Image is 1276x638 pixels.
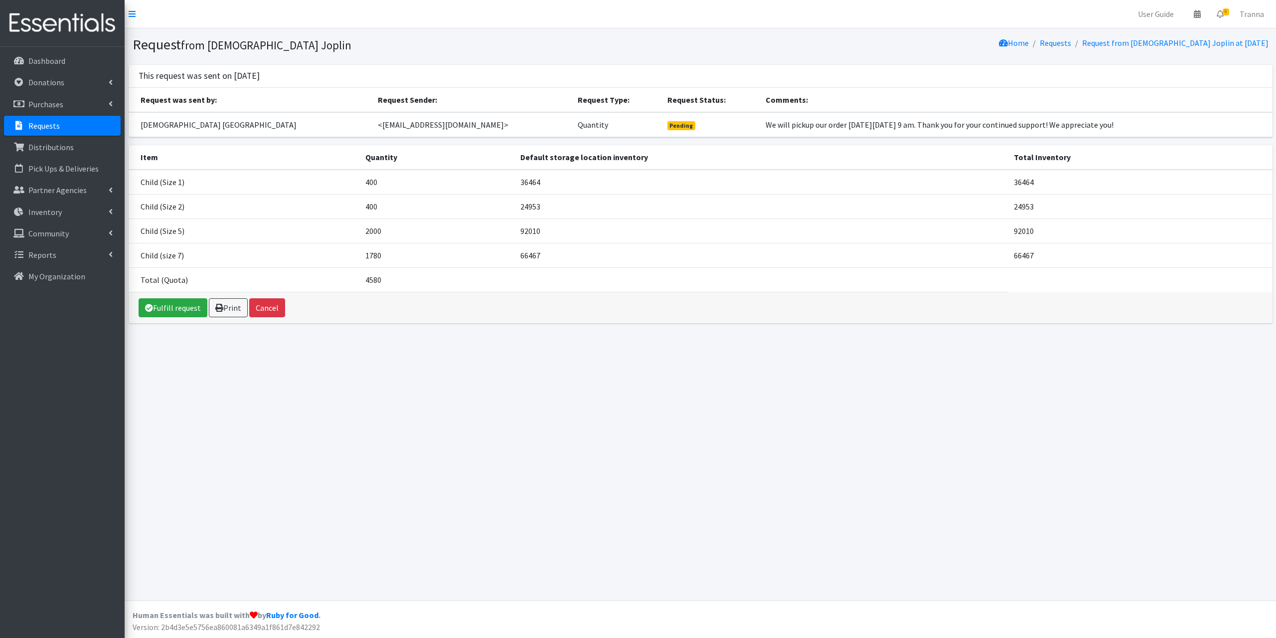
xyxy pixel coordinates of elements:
[4,159,121,179] a: Pick Ups & Deliveries
[133,622,320,632] span: Version: 2b4d3e5e5756ea860081a6349a1f861d7e842292
[4,116,121,136] a: Requests
[572,112,661,137] td: Quantity
[129,145,359,170] th: Item
[129,112,372,137] td: [DEMOGRAPHIC_DATA] [GEOGRAPHIC_DATA]
[4,266,121,286] a: My Organization
[28,207,62,217] p: Inventory
[1008,145,1272,170] th: Total Inventory
[359,145,514,170] th: Quantity
[129,218,359,243] td: Child (Size 5)
[4,223,121,243] a: Community
[359,194,514,218] td: 400
[1209,4,1232,24] a: 6
[514,243,1008,267] td: 66467
[28,77,64,87] p: Donations
[760,112,1272,137] td: We will pickup our order [DATE][DATE] 9 am. Thank you for your continued support! We appreciate you!
[514,194,1008,218] td: 24953
[28,185,87,195] p: Partner Agencies
[514,218,1008,243] td: 92010
[1008,218,1272,243] td: 92010
[4,137,121,157] a: Distributions
[359,267,514,292] td: 4580
[129,88,372,112] th: Request was sent by:
[28,56,65,66] p: Dashboard
[133,610,320,620] strong: Human Essentials was built with by .
[4,51,121,71] a: Dashboard
[4,245,121,265] a: Reports
[359,218,514,243] td: 2000
[139,71,260,81] h3: This request was sent on [DATE]
[28,142,74,152] p: Distributions
[129,194,359,218] td: Child (Size 2)
[514,170,1008,195] td: 36464
[129,267,359,292] td: Total (Quota)
[133,36,697,53] h1: Request
[667,121,696,130] span: Pending
[1008,243,1272,267] td: 66467
[1082,38,1269,48] a: Request from [DEMOGRAPHIC_DATA] Joplin at [DATE]
[359,243,514,267] td: 1780
[661,88,760,112] th: Request Status:
[28,99,63,109] p: Purchases
[372,88,572,112] th: Request Sender:
[572,88,661,112] th: Request Type:
[28,271,85,281] p: My Organization
[209,298,248,317] a: Print
[249,298,285,317] button: Cancel
[139,298,207,317] a: Fulfill request
[514,145,1008,170] th: Default storage location inventory
[129,170,359,195] td: Child (Size 1)
[1223,8,1229,15] span: 6
[760,88,1272,112] th: Comments:
[4,94,121,114] a: Purchases
[359,170,514,195] td: 400
[4,180,121,200] a: Partner Agencies
[1008,170,1272,195] td: 36464
[372,112,572,137] td: <[EMAIL_ADDRESS][DOMAIN_NAME]>
[4,6,121,40] img: HumanEssentials
[28,164,99,174] p: Pick Ups & Deliveries
[266,610,319,620] a: Ruby for Good
[1130,4,1182,24] a: User Guide
[1232,4,1272,24] a: Tranna
[1008,194,1272,218] td: 24953
[28,250,56,260] p: Reports
[129,243,359,267] td: Child (size 7)
[181,38,351,52] small: from [DEMOGRAPHIC_DATA] Joplin
[4,72,121,92] a: Donations
[4,202,121,222] a: Inventory
[28,228,69,238] p: Community
[999,38,1029,48] a: Home
[28,121,60,131] p: Requests
[1040,38,1071,48] a: Requests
